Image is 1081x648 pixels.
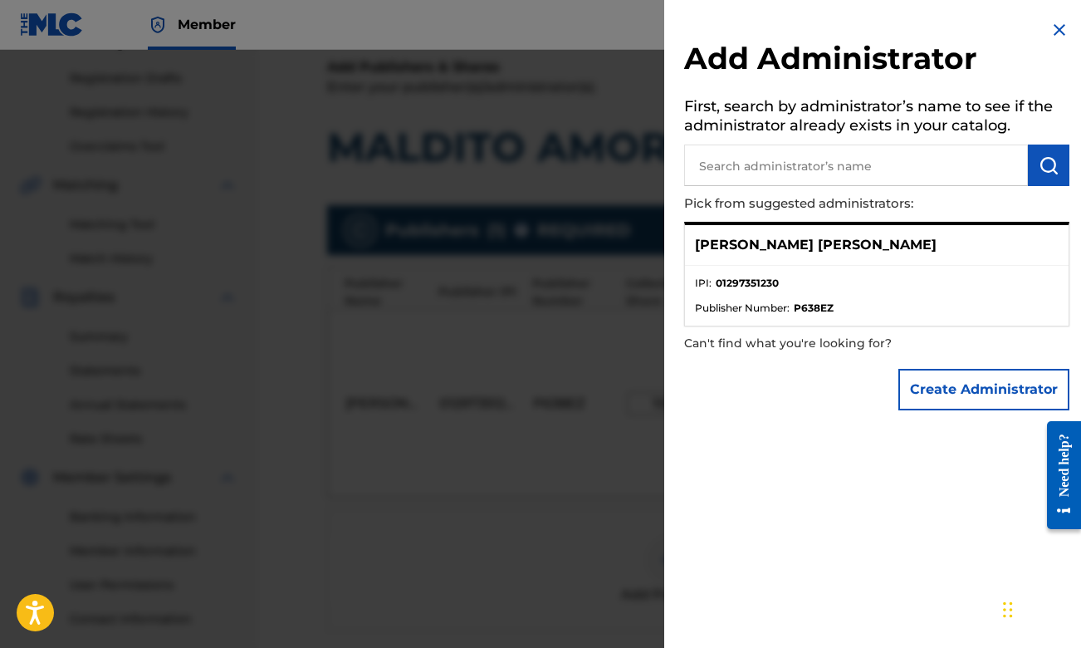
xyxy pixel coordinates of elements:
[695,276,712,291] span: IPI :
[684,326,975,361] p: Can't find what you're looking for?
[148,15,168,35] img: Top Rightsholder
[998,568,1081,648] div: Widget de chat
[695,235,937,255] p: [PERSON_NAME] [PERSON_NAME]
[684,40,1069,82] h2: Add Administrator
[1003,585,1013,635] div: Arrastrar
[998,568,1081,648] iframe: Chat Widget
[695,301,790,316] span: Publisher Number :
[20,12,84,37] img: MLC Logo
[794,301,834,316] strong: P638EZ
[684,145,1028,186] input: Search administrator’s name
[684,92,1069,145] h5: First, search by administrator’s name to see if the administrator already exists in your catalog.
[1039,155,1059,175] img: Search Works
[684,186,975,222] p: Pick from suggested administrators:
[716,276,779,291] strong: 01297351230
[898,369,1069,410] button: Create Administrator
[1035,405,1081,547] iframe: Resource Center
[178,15,236,34] span: Member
